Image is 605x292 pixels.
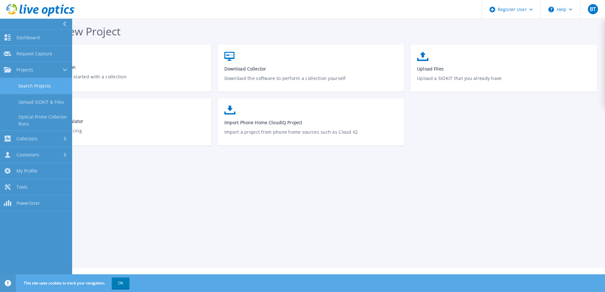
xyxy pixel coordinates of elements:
[16,200,40,206] span: PowerSizer
[31,127,205,142] p: Compare Cloud Pricing
[224,119,398,125] span: Import Phone Home CloudIQ Project
[16,168,37,174] span: My Profile
[218,49,404,94] a: Download CollectorDownload the software to perform a collection yourself
[16,35,40,40] span: Dashboard
[417,75,591,89] p: Upload a SIOKIT that you already have
[410,49,597,94] a: Upload FilesUpload a SIOKIT that you already have
[112,277,129,289] button: OK
[31,64,205,70] span: Request a Collection
[16,51,52,57] span: Request Capture
[25,102,211,147] a: Cloud Pricing CalculatorCompare Cloud Pricing
[31,73,205,88] p: Get your customer started with a collection
[16,67,33,73] span: Projects
[224,129,398,143] p: Import a project from phone home sources such as Cloud IQ
[224,66,398,72] span: Download Collector
[16,152,39,158] span: Customers
[590,7,596,12] span: BT
[17,277,129,289] span: This site uses cookies to track your navigation.
[16,136,37,142] span: Collectors
[224,75,398,89] p: Download the software to perform a collection yourself
[25,24,121,39] span: Start a New Project
[31,118,205,124] span: Cloud Pricing Calculator
[16,184,28,190] span: Tools
[417,66,591,72] span: Upload Files
[25,49,211,92] a: Request a CollectionGet your customer started with a collection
